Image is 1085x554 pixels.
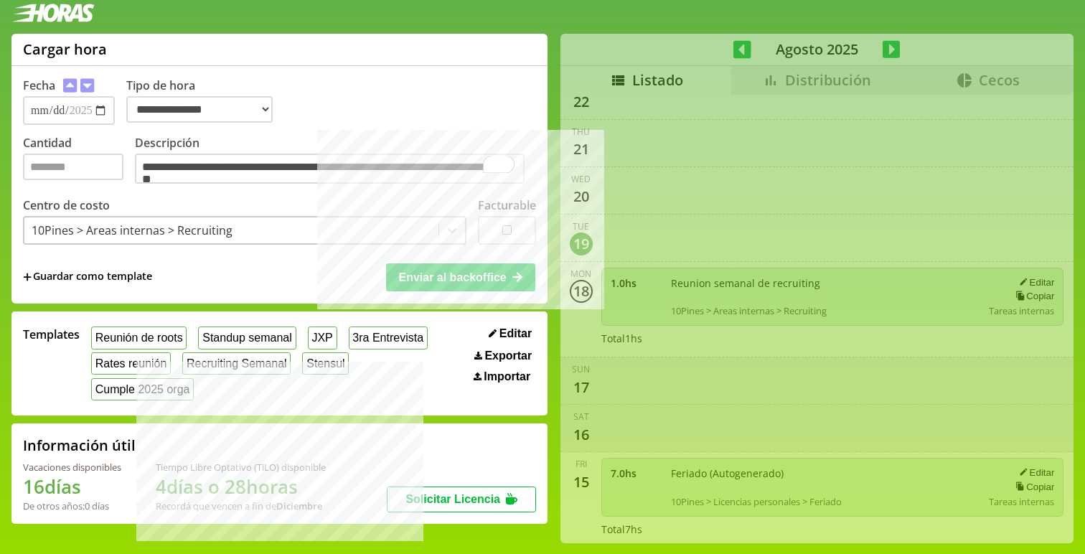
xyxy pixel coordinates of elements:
button: Cumple 2025 orga [91,378,194,400]
button: Stensul [302,352,349,375]
label: Descripción [135,135,536,187]
h1: Cargar hora [23,39,107,59]
span: Editar [499,327,532,340]
button: Solicitar Licencia [387,487,536,512]
h1: 4 días o 28 horas [156,474,326,499]
span: Enviar al backoffice [398,271,506,283]
div: Tiempo Libre Optativo (TiLO) disponible [156,461,326,474]
label: Facturable [478,197,536,213]
button: Enviar al backoffice [386,263,535,291]
label: Fecha [23,78,55,93]
span: Solicitar Licencia [405,493,500,505]
select: Tipo de hora [126,96,273,123]
button: Editar [484,327,536,341]
label: Centro de costo [23,197,110,213]
div: De otros años: 0 días [23,499,121,512]
div: Recordá que vencen a fin de [156,499,326,512]
label: Tipo de hora [126,78,284,125]
label: Cantidad [23,135,135,187]
div: 10Pines > Areas internas > Recruiting [32,222,232,238]
span: +Guardar como template [23,269,152,285]
button: Reunión de roots [91,327,187,349]
h2: Información útil [23,436,136,455]
button: JXP [308,327,337,349]
span: Templates [23,327,80,342]
textarea: To enrich screen reader interactions, please activate Accessibility in Grammarly extension settings [135,154,525,184]
div: Vacaciones disponibles [23,461,121,474]
button: Standup semanal [198,327,296,349]
b: Diciembre [276,499,322,512]
span: Importar [484,370,530,383]
img: logotipo [11,4,95,22]
button: Recruiting Semanal [182,352,291,375]
button: Rates reunión [91,352,171,375]
span: + [23,269,32,285]
button: Exportar [470,349,536,363]
h1: 16 días [23,474,121,499]
span: Exportar [484,349,532,362]
input: Cantidad [23,154,123,180]
button: 3ra Entrevista [349,327,428,349]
